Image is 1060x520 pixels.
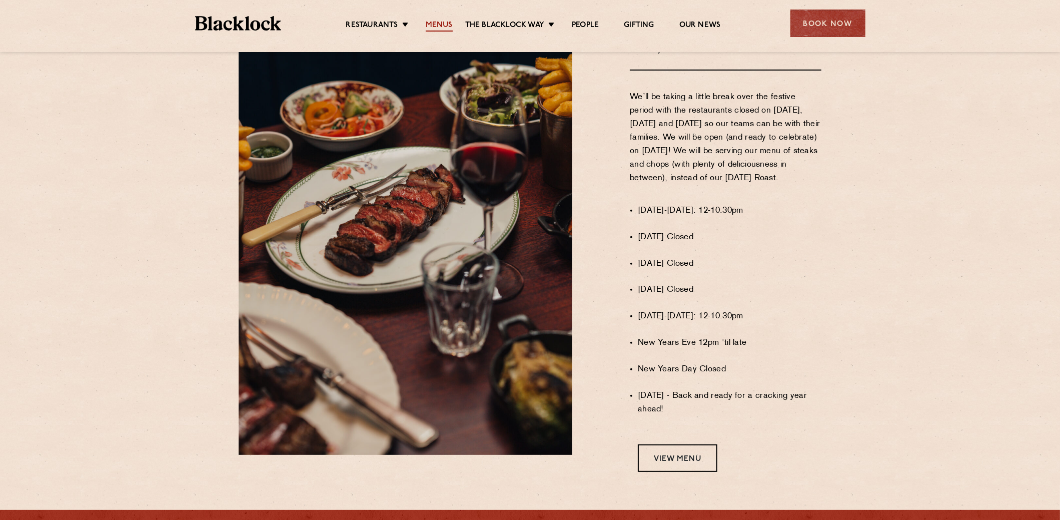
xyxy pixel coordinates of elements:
li: [DATE] - Back and ready for a cracking year ahead! [638,389,821,416]
li: New Years Eve 12pm 'til late [638,336,821,350]
a: Gifting [624,21,654,32]
li: [DATE] Closed [638,283,821,297]
a: The Blacklock Way [465,21,544,32]
a: Our News [679,21,721,32]
a: View Menu [638,444,717,472]
li: [DATE]-[DATE]: 12-10.30pm [638,310,821,323]
img: BL_Textured_Logo-footer-cropped.svg [195,16,282,31]
a: Menus [426,21,453,32]
li: [DATE] Closed [638,257,821,271]
a: Restaurants [346,21,398,32]
p: We’ll be taking a little break over the festive period with the restaurants closed on [DATE], [DA... [630,91,821,199]
li: [DATE] Closed [638,231,821,244]
li: New Years Day Closed [638,363,821,376]
div: Book Now [790,10,865,37]
li: [DATE]-[DATE]: 12-10.30pm [638,204,821,218]
a: People [572,21,599,32]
